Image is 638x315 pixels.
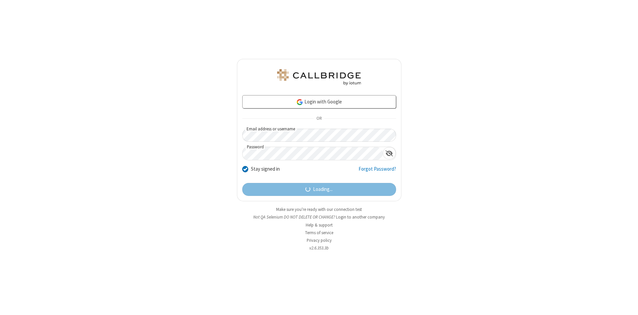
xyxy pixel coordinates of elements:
a: Forgot Password? [359,165,396,178]
div: Show password [383,147,396,159]
li: Not QA Selenium DO NOT DELETE OR CHANGE? [237,214,401,220]
li: v2.6.353.3b [237,245,401,251]
label: Stay signed in [251,165,280,173]
button: Login to another company [336,214,385,220]
button: Loading... [242,183,396,196]
span: OR [314,114,324,123]
a: Terms of service [305,230,333,236]
img: google-icon.png [296,98,303,106]
a: Login with Google [242,95,396,108]
a: Help & support [306,222,333,228]
a: Make sure you're ready with our connection test [276,207,362,212]
input: Password [243,147,383,160]
a: Privacy policy [307,237,332,243]
img: QA Selenium DO NOT DELETE OR CHANGE [276,69,362,85]
input: Email address or username [242,129,396,142]
span: Loading... [313,186,333,193]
